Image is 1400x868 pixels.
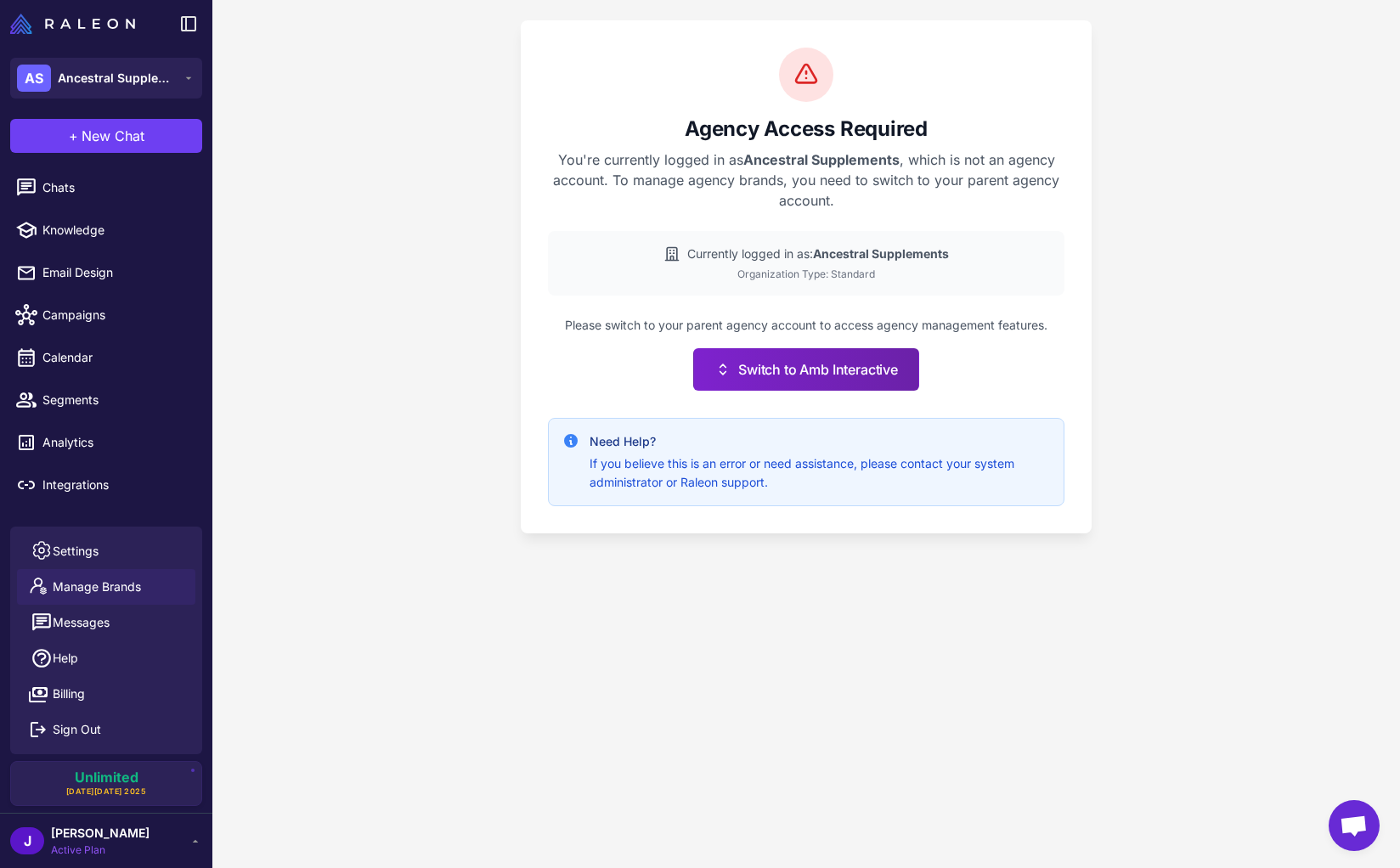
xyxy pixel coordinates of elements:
span: [DATE][DATE] 2025 [66,786,147,798]
a: Calendar [7,340,206,375]
div: AS [17,65,51,92]
button: ASAncestral Supplements [10,58,202,99]
span: Segments [42,391,192,409]
a: Help [17,640,195,676]
span: Manage Brands [53,578,141,596]
button: +New Chat [10,119,202,153]
span: Active Plan [51,843,150,858]
p: You're currently logged in as , which is not an agency account. To manage agency brands, you need... [548,149,1064,211]
a: Knowledge [7,212,206,248]
strong: Ancestral Supplements [813,246,949,261]
a: Segments [7,382,206,418]
span: Unlimited [75,770,138,784]
span: Knowledge [42,221,192,240]
button: Messages [17,605,195,640]
span: Ancestral Supplements [58,69,177,87]
span: Campaigns [42,306,192,324]
span: Settings [53,542,99,561]
div: Open chat [1329,800,1380,851]
p: Please switch to your parent agency account to access agency management features. [548,316,1064,335]
span: Currently logged in as: [687,245,949,263]
span: Help [53,649,78,668]
span: Messages [53,613,110,632]
span: + [69,126,78,146]
span: [PERSON_NAME] [51,824,150,843]
div: J [10,827,44,854]
a: Campaigns [7,297,206,333]
a: Raleon Logo [10,14,142,34]
span: Chats [42,178,192,197]
h2: Agency Access Required [548,116,1064,143]
span: New Chat [82,126,144,146]
h4: Need Help? [590,432,1050,451]
a: Integrations [7,467,206,503]
a: Analytics [7,425,206,460]
button: Sign Out [17,712,195,747]
img: Raleon Logo [10,14,135,34]
strong: Ancestral Supplements [743,151,900,168]
p: If you believe this is an error or need assistance, please contact your system administrator or R... [590,454,1050,492]
span: Sign Out [53,720,101,739]
a: Chats [7,170,206,206]
span: Analytics [42,433,192,452]
span: Email Design [42,263,192,282]
div: Organization Type: Standard [562,267,1051,282]
span: Integrations [42,476,192,494]
span: Calendar [42,348,192,367]
a: Email Design [7,255,206,290]
span: Billing [53,685,85,703]
button: Switch to Amb Interactive [693,348,919,391]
